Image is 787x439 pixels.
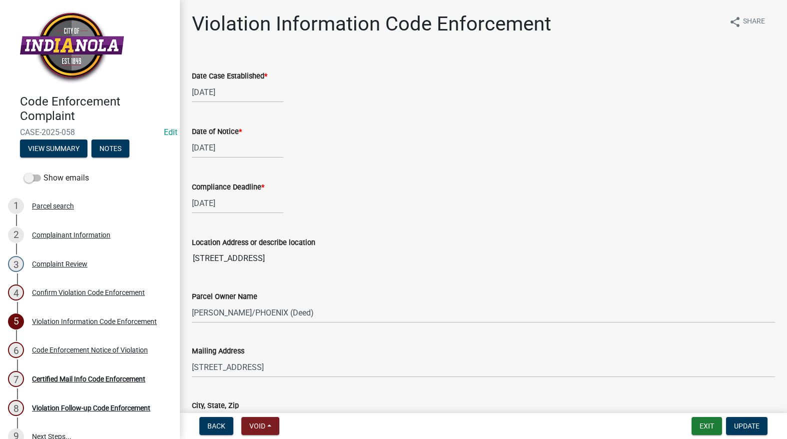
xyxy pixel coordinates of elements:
div: 5 [8,313,24,329]
h4: Code Enforcement Complaint [20,94,172,123]
wm-modal-confirm: Summary [20,145,87,153]
input: mm/dd/yyyy [192,137,283,158]
div: Violation Information Code Enforcement [32,318,157,325]
button: Void [241,417,279,435]
span: Update [734,422,760,430]
wm-modal-confirm: Notes [91,145,129,153]
div: Code Enforcement Notice of Violation [32,346,148,353]
div: 2 [8,227,24,243]
label: Mailing Address [192,348,244,355]
div: Violation Follow-up Code Enforcement [32,404,150,411]
button: Exit [692,417,722,435]
label: City, State, Zip [192,402,239,409]
wm-modal-confirm: Edit Application Number [164,127,177,137]
label: Date Case Established [192,73,267,80]
button: Back [199,417,233,435]
span: Back [207,422,225,430]
label: Compliance Deadline [192,184,264,191]
label: Date of Notice [192,128,242,135]
i: share [729,16,741,28]
div: 3 [8,256,24,272]
div: 7 [8,371,24,387]
label: Location Address or describe location [192,239,315,246]
img: City of Indianola, Iowa [20,10,124,84]
span: Void [249,422,265,430]
div: Complaint Review [32,260,87,267]
a: Edit [164,127,177,137]
h1: Violation Information Code Enforcement [192,12,551,36]
span: Share [743,16,765,28]
button: Update [726,417,768,435]
label: Parcel Owner Name [192,293,257,300]
div: 1 [8,198,24,214]
button: shareShare [721,12,773,31]
input: mm/dd/yyyy [192,193,283,213]
button: Notes [91,139,129,157]
div: 8 [8,400,24,416]
div: Certified Mail Info Code Enforcement [32,375,145,382]
div: Complainant Information [32,231,110,238]
div: Confirm Violation Code Enforcement [32,289,145,296]
div: Parcel search [32,202,74,209]
div: 6 [8,342,24,358]
div: 4 [8,284,24,300]
span: CASE-2025-058 [20,127,160,137]
input: mm/dd/yyyy [192,82,283,102]
label: Show emails [24,172,89,184]
button: View Summary [20,139,87,157]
